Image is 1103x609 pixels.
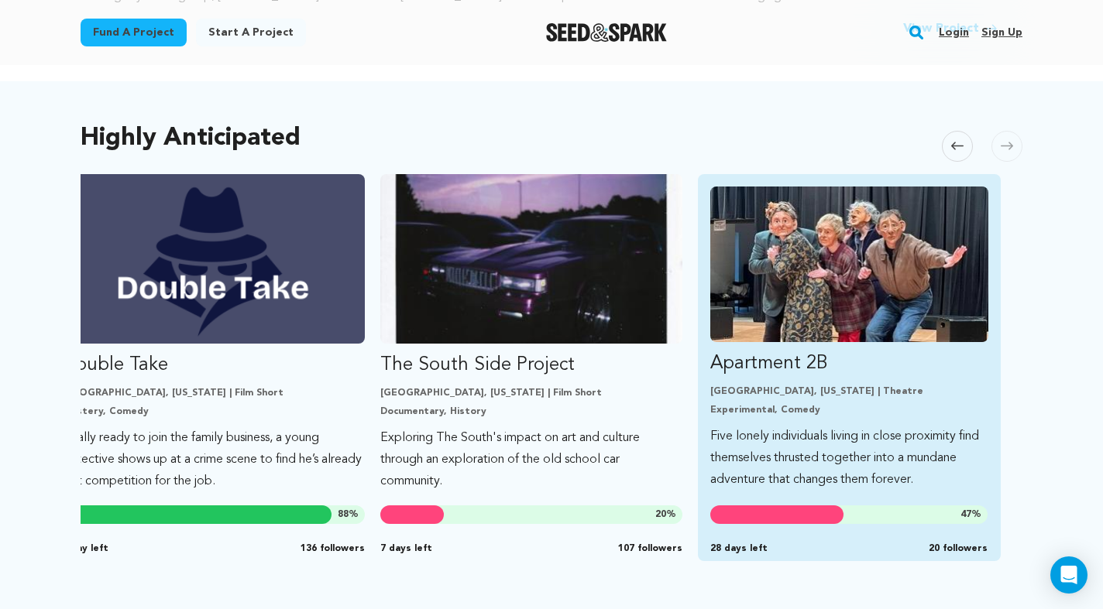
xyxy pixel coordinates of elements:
p: Experimental, Comedy [710,404,988,416]
span: 7 days left [380,542,432,555]
p: Five lonely individuals living in close proximity find themselves thrusted together into a mundan... [710,426,988,491]
span: % [655,508,676,521]
span: % [960,508,981,521]
span: 20 followers [929,542,988,555]
a: Fund a project [81,19,187,46]
a: Fund The South Side Project [380,174,683,492]
p: Finally ready to join the family business, a young detective shows up at a crime scene to find he... [62,427,365,492]
a: Sign up [981,20,1022,45]
img: Seed&Spark Logo Dark Mode [546,23,668,42]
span: 20 [655,510,666,519]
span: 28 days left [710,542,768,555]
p: Documentary, History [380,405,683,418]
p: Apartment 2B [710,351,988,376]
span: 88 [338,510,349,519]
p: Mystery, Comedy [62,405,365,418]
span: 1 day left [62,542,108,555]
p: [GEOGRAPHIC_DATA], [US_STATE] | Film Short [62,387,365,399]
span: 136 followers [301,542,365,555]
p: [GEOGRAPHIC_DATA], [US_STATE] | Film Short [380,387,683,399]
p: [GEOGRAPHIC_DATA], [US_STATE] | Theatre [710,385,988,398]
span: % [338,508,359,521]
p: The South Side Project [380,353,683,378]
p: Double Take [62,353,365,378]
a: Fund Double Take [62,174,365,492]
h2: Highly Anticipated [81,128,301,149]
a: Seed&Spark Homepage [546,23,668,42]
p: Exploring The South's impact on art and culture through an exploration of the old school car comm... [380,427,683,492]
a: Login [939,20,969,45]
div: Open Intercom Messenger [1050,556,1088,594]
a: Fund Apartment 2B [710,186,988,491]
a: Start a project [196,19,306,46]
span: 107 followers [618,542,682,555]
span: 47 [960,510,971,519]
